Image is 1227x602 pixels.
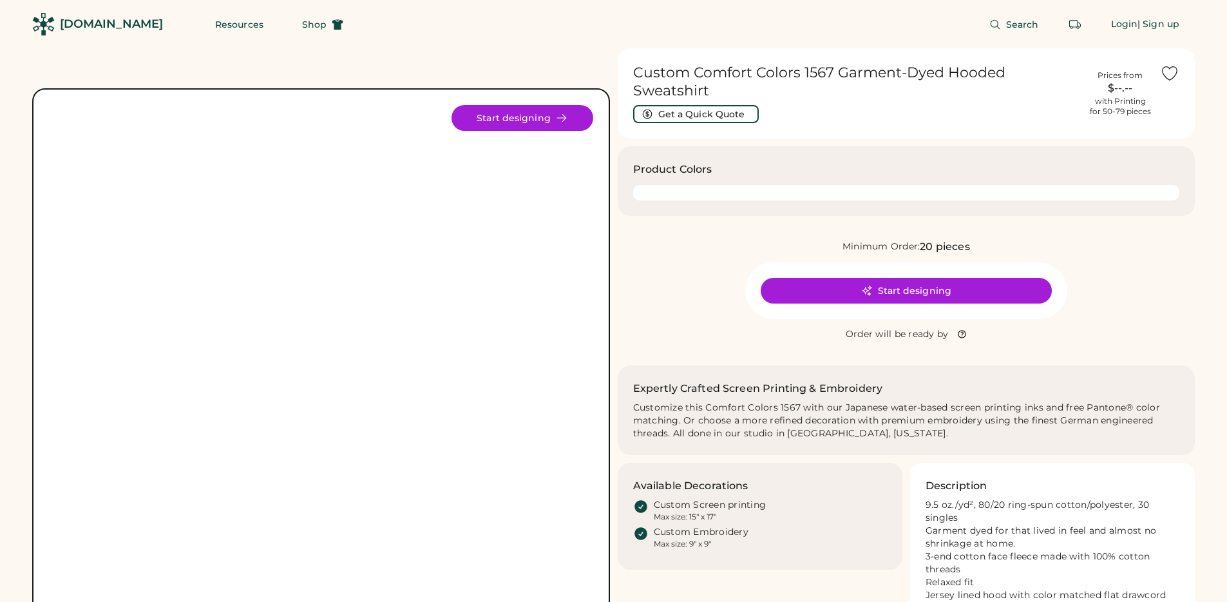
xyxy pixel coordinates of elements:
[1098,70,1143,81] div: Prices from
[633,105,759,123] button: Get a Quick Quote
[842,240,920,253] div: Minimum Order:
[1111,18,1138,31] div: Login
[1062,12,1088,37] button: Retrieve an order
[1090,96,1151,117] div: with Printing for 50-79 pieces
[60,16,163,32] div: [DOMAIN_NAME]
[654,526,748,539] div: Custom Embroidery
[654,539,711,549] div: Max size: 9" x 9"
[287,12,359,37] button: Shop
[452,105,593,131] button: Start designing
[654,499,766,512] div: Custom Screen printing
[761,278,1052,304] button: Start designing
[926,478,987,494] h3: Description
[32,13,55,35] img: Rendered Logo - Screens
[920,239,969,255] div: 20 pieces
[1088,81,1152,96] div: $--.--
[302,20,327,29] span: Shop
[1006,20,1039,29] span: Search
[1137,18,1179,31] div: | Sign up
[654,512,716,522] div: Max size: 15" x 17"
[633,381,883,396] h2: Expertly Crafted Screen Printing & Embroidery
[633,402,1180,440] div: Customize this Comfort Colors 1567 with our Japanese water-based screen printing inks and free Pa...
[633,64,1081,100] h1: Custom Comfort Colors 1567 Garment-Dyed Hooded Sweatshirt
[633,478,748,494] h3: Available Decorations
[200,12,279,37] button: Resources
[846,328,949,341] div: Order will be ready by
[974,12,1054,37] button: Search
[633,162,712,177] h3: Product Colors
